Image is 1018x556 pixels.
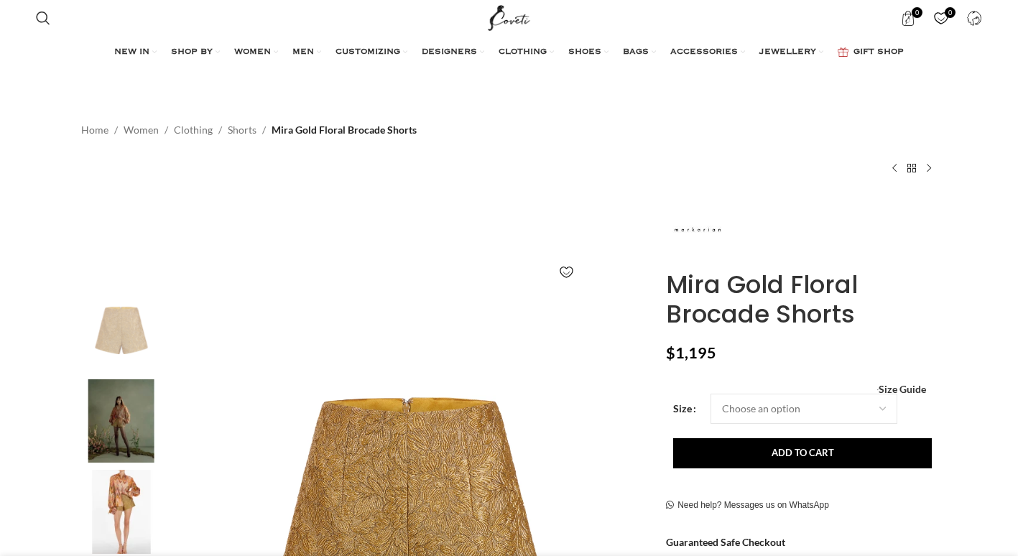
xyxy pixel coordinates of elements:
button: Add to cart [673,438,932,468]
h1: Mira Gold Floral Brocade Shorts [666,270,937,329]
span: BAGS [623,47,649,58]
div: Main navigation [29,38,989,67]
a: WOMEN [234,38,278,67]
a: Site logo [485,11,533,23]
a: Clothing [174,122,213,138]
span: WOMEN [234,47,271,58]
a: Home [81,122,108,138]
span: Mira Gold Floral Brocade Shorts [272,122,417,138]
span: JEWELLERY [759,47,816,58]
a: SHOES [568,38,609,67]
a: Shorts [228,122,256,138]
span: SHOP BY [171,47,213,58]
span: SHOES [568,47,601,58]
label: Size [673,401,696,417]
a: MEN [292,38,321,67]
span: NEW IN [114,47,149,58]
img: Markarian dress [78,379,165,463]
bdi: 1,195 [666,343,716,362]
img: Markarian [666,198,731,263]
span: GIFT SHOP [853,47,904,58]
a: CLOTHING [499,38,554,67]
span: ACCESSORIES [670,47,738,58]
span: CLOTHING [499,47,547,58]
span: 0 [912,7,922,18]
a: NEW IN [114,38,157,67]
span: DESIGNERS [422,47,477,58]
img: Markarian gowns [78,470,165,554]
span: MEN [292,47,314,58]
a: 0 [894,4,923,32]
span: 0 [945,7,955,18]
a: CUSTOMIZING [336,38,407,67]
a: JEWELLERY [759,38,823,67]
div: My Wishlist [927,4,956,32]
span: $ [666,343,675,362]
a: Need help? Messages us on WhatsApp [666,500,829,511]
span: CUSTOMIZING [336,47,400,58]
a: Search [29,4,57,32]
a: DESIGNERS [422,38,484,67]
a: SHOP BY [171,38,220,67]
a: BAGS [623,38,656,67]
a: Women [124,122,159,138]
img: GiftBag [838,47,848,57]
a: Next product [920,159,938,177]
a: ACCESSORIES [670,38,745,67]
a: 0 [927,4,956,32]
img: Markarian [78,288,165,372]
a: Previous product [886,159,903,177]
a: GIFT SHOP [838,38,904,67]
strong: Guaranteed Safe Checkout [666,536,785,548]
nav: Breadcrumb [81,122,417,138]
